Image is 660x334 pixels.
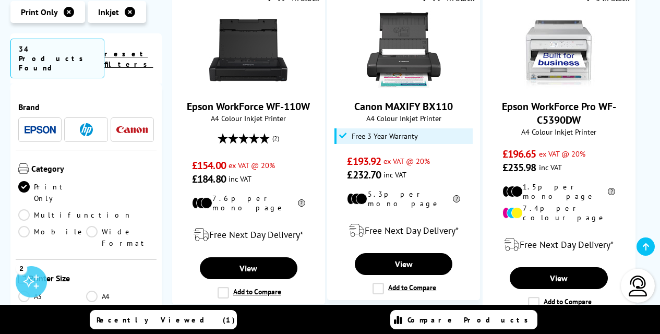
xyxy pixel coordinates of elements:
span: ex VAT @ 20% [229,160,275,170]
span: £184.80 [192,172,226,186]
span: (2) [272,128,279,148]
label: Add to Compare [528,297,592,308]
a: Wide Format [86,226,154,249]
img: Canon [116,126,148,133]
a: HP [70,123,102,136]
a: View [200,257,297,279]
img: Epson WorkForce WF-110W [209,11,287,89]
span: A4 Colour Inkjet Printer [333,113,474,123]
div: modal_delivery [333,216,474,245]
a: Epson WorkForce WF-110W [187,100,310,113]
a: Epson WorkForce WF-110W [209,81,287,91]
a: Print Only [18,181,86,204]
a: reset filters [104,49,153,69]
a: Compare Products [390,310,537,329]
a: Epson WorkForce Pro WF-C5390DW [502,100,616,127]
a: Canon [116,123,148,136]
span: Brand [18,102,154,112]
span: Recently Viewed (1) [97,315,235,325]
span: Compare Products [407,315,534,325]
a: Canon MAXIFY BX110 [365,81,443,91]
img: Epson [25,126,56,134]
label: Add to Compare [218,287,281,299]
div: 2 [16,263,27,274]
a: View [355,253,452,275]
li: 1.5p per mono page [502,182,616,201]
span: 34 Products Found [10,39,104,78]
li: 7.4p per colour page [502,204,616,222]
span: Inkjet [98,7,119,17]
div: modal_delivery [488,230,630,259]
a: A4 [86,291,154,302]
img: Epson WorkForce Pro WF-C5390DW [520,11,598,89]
a: Mobile [18,226,86,249]
li: 7.6p per mono page [192,194,305,212]
span: £232.70 [347,168,381,182]
span: £193.92 [347,154,381,168]
a: View [510,267,607,289]
span: Free 3 Year Warranty [352,132,418,140]
span: Printer Size [29,273,154,285]
img: Category [18,163,29,174]
a: Canon MAXIFY BX110 [354,100,453,113]
span: A4 Colour Inkjet Printer [488,127,630,137]
span: inc VAT [229,174,251,184]
span: ex VAT @ 20% [383,156,430,166]
a: Epson [25,123,56,136]
span: Category [31,163,154,176]
li: 5.3p per mono page [347,189,460,208]
span: £196.65 [502,147,536,161]
label: Add to Compare [373,283,436,294]
span: inc VAT [383,170,406,180]
a: A3 [18,291,86,302]
span: ex VAT @ 20% [539,149,585,159]
img: Canon MAXIFY BX110 [365,11,443,89]
span: A4 Colour Inkjet Printer [178,113,319,123]
div: modal_delivery [178,220,319,249]
span: inc VAT [539,162,562,172]
img: HP [80,123,93,136]
span: £154.00 [192,159,226,172]
img: user-headset-light.svg [628,276,649,296]
a: Recently Viewed (1) [90,310,237,329]
a: Epson WorkForce Pro WF-C5390DW [520,81,598,91]
span: Print Only [21,7,58,17]
a: Multifunction [18,209,132,221]
span: £235.98 [502,161,536,174]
